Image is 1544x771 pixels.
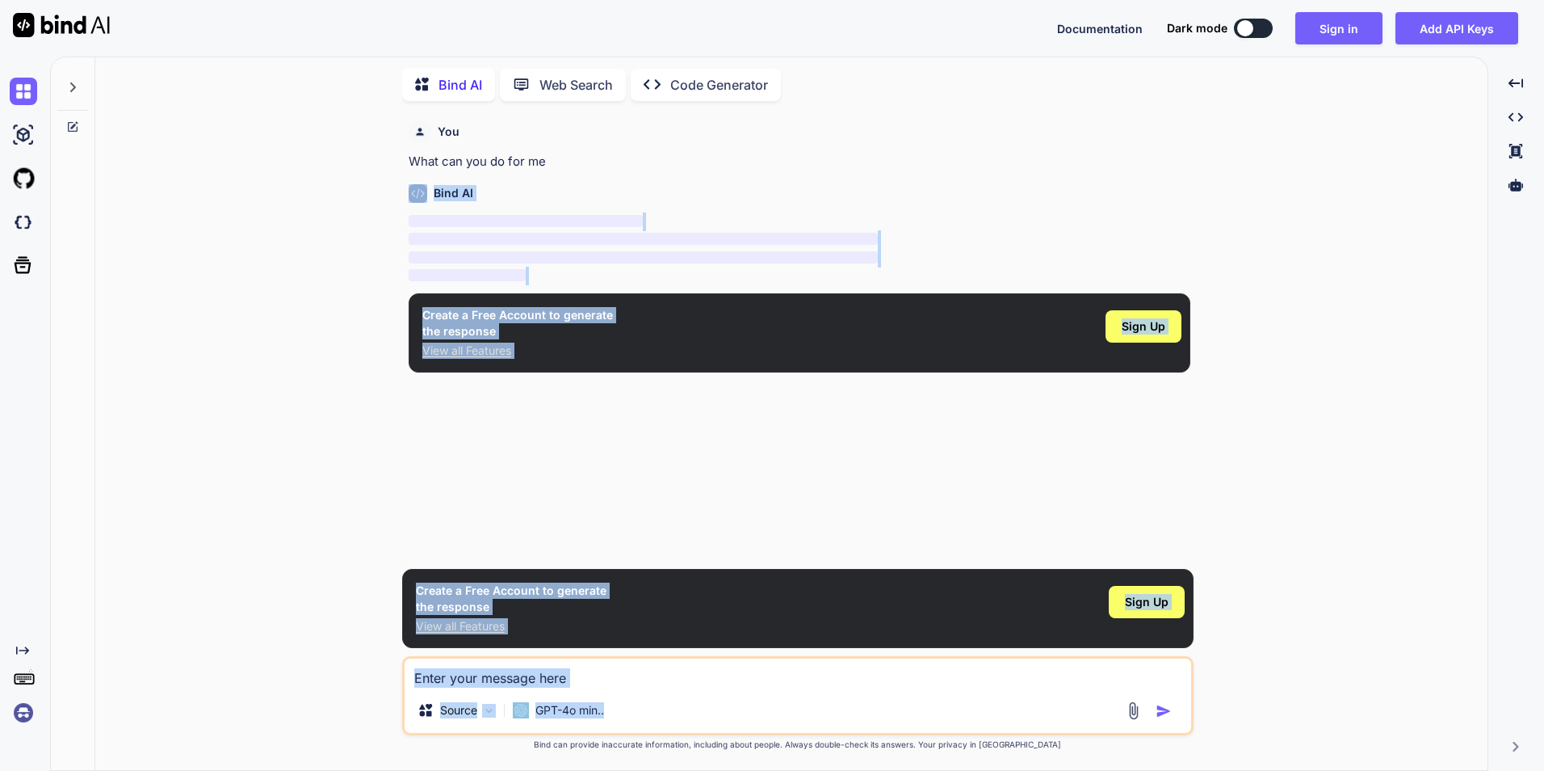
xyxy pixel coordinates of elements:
[10,699,37,727] img: signin
[438,124,459,140] h6: You
[440,702,477,718] p: Source
[402,739,1194,751] p: Bind can provide inaccurate information, including about people. Always double-check its answers....
[670,75,768,95] p: Code Generator
[1124,701,1143,720] img: attachment
[409,153,1190,171] p: What can you do for me
[1122,318,1165,335] span: Sign Up
[409,269,526,281] span: ‌
[434,185,473,201] h6: Bind AI
[535,702,604,718] p: GPT-4o min..
[1167,20,1227,36] span: Dark mode
[1057,20,1143,37] button: Documentation
[1057,22,1143,36] span: Documentation
[10,165,37,192] img: githubLight
[438,75,482,95] p: Bind AI
[409,251,878,263] span: ‌
[10,121,37,149] img: ai-studio
[1295,12,1382,44] button: Sign in
[422,343,613,359] p: View all Features
[539,75,613,95] p: Web Search
[1156,703,1172,719] img: icon
[416,618,606,634] p: View all Features
[409,233,878,245] span: ‌
[10,78,37,105] img: chat
[1125,594,1168,610] span: Sign Up
[422,307,613,339] h1: Create a Free Account to generate the response
[13,13,110,37] img: Bind AI
[482,704,496,718] img: Pick Models
[409,215,643,227] span: ‌
[416,583,606,615] h1: Create a Free Account to generate the response
[10,209,37,236] img: darkCloudIdeIcon
[1395,12,1518,44] button: Add API Keys
[513,702,529,718] img: GPT-4o mini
